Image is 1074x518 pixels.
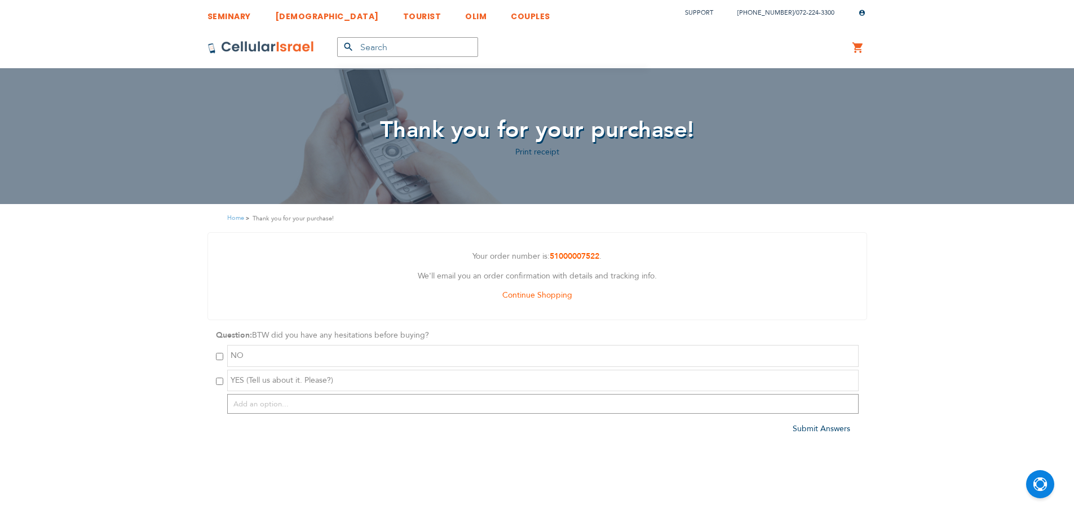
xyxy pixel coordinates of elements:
[252,330,429,340] span: BTW did you have any hesitations before buying?
[515,147,559,157] a: Print receipt
[737,8,794,17] a: [PHONE_NUMBER]
[227,214,244,222] a: Home
[726,5,834,21] li: /
[231,375,333,386] span: YES (Tell us about it. Please?)
[502,290,572,300] a: Continue Shopping
[216,269,858,284] p: We'll email you an order confirmation with details and tracking info.
[796,8,834,17] a: 072-224-3300
[403,3,441,24] a: TOURIST
[231,350,244,361] span: NO
[207,41,315,54] img: Cellular Israel Logo
[216,250,858,264] p: Your order number is: .
[685,8,713,17] a: Support
[465,3,487,24] a: OLIM
[793,423,850,434] a: Submit Answers
[380,114,695,145] span: Thank you for your purchase!
[216,330,252,340] strong: Question:
[275,3,379,24] a: [DEMOGRAPHIC_DATA]
[227,394,859,414] input: Add an option...
[207,3,251,24] a: SEMINARY
[337,37,478,57] input: Search
[511,3,550,24] a: COUPLES
[550,251,599,262] a: 51000007522
[253,213,334,224] strong: Thank you for your purchase!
